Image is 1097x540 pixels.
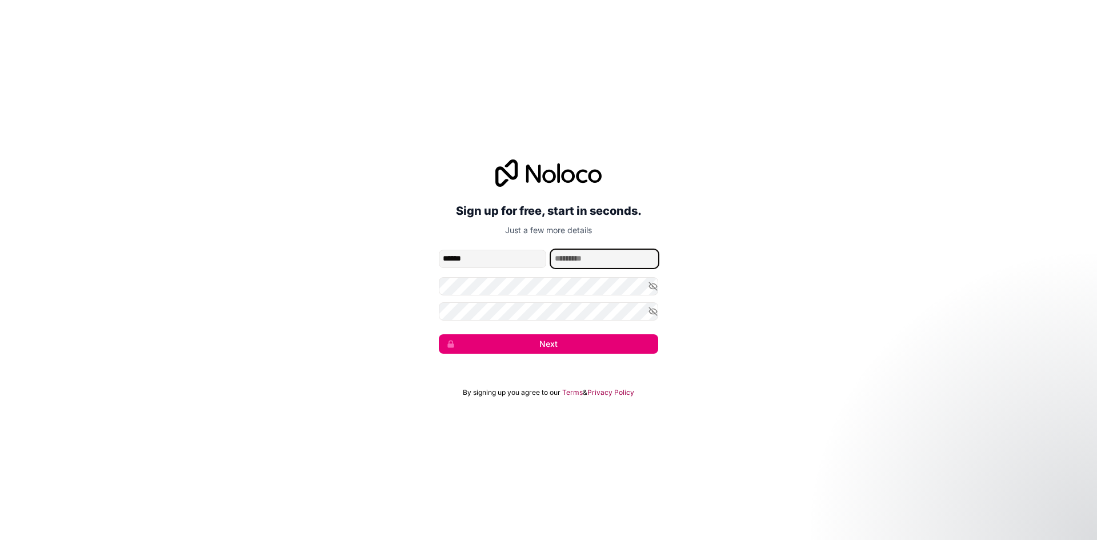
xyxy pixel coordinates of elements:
input: family-name [551,250,658,268]
iframe: Intercom notifications message [868,454,1097,534]
input: Password [439,277,658,295]
a: Privacy Policy [587,388,634,397]
input: given-name [439,250,546,268]
a: Terms [562,388,583,397]
p: Just a few more details [439,225,658,236]
input: Confirm password [439,302,658,321]
h2: Sign up for free, start in seconds. [439,201,658,221]
button: Next [439,334,658,354]
span: By signing up you agree to our [463,388,560,397]
span: & [583,388,587,397]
